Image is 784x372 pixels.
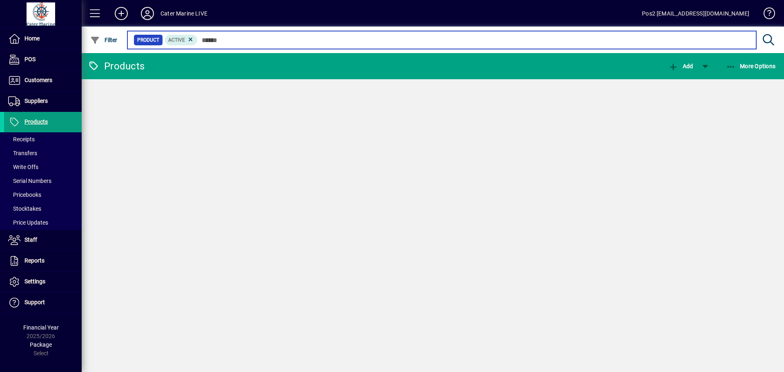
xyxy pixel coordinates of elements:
a: Support [4,292,82,313]
a: Reports [4,251,82,271]
span: Package [30,341,52,348]
a: Price Updates [4,216,82,229]
span: Active [168,37,185,43]
span: Receipts [8,136,35,143]
span: Filter [90,37,118,43]
a: Customers [4,70,82,91]
span: Home [24,35,40,42]
button: Add [108,6,134,21]
button: Profile [134,6,160,21]
span: More Options [726,63,776,69]
span: Products [24,118,48,125]
a: Serial Numbers [4,174,82,188]
span: Customers [24,77,52,83]
span: Settings [24,278,45,285]
button: Add [666,59,695,74]
a: Settings [4,272,82,292]
span: Staff [24,236,37,243]
span: Write Offs [8,164,38,170]
span: Serial Numbers [8,178,51,184]
mat-chip: Activation Status: Active [165,35,198,45]
span: Suppliers [24,98,48,104]
span: Transfers [8,150,37,156]
button: Filter [88,33,120,47]
span: Product [137,36,159,44]
a: Receipts [4,132,82,146]
span: Pricebooks [8,192,41,198]
a: Stocktakes [4,202,82,216]
span: POS [24,56,36,62]
span: Stocktakes [8,205,41,212]
a: Staff [4,230,82,250]
a: Home [4,29,82,49]
span: Reports [24,257,45,264]
a: Pricebooks [4,188,82,202]
span: Add [668,63,693,69]
a: Knowledge Base [757,2,774,28]
button: More Options [724,59,778,74]
a: Suppliers [4,91,82,111]
a: POS [4,49,82,70]
span: Support [24,299,45,305]
div: Products [88,60,145,73]
div: Pos2 [EMAIL_ADDRESS][DOMAIN_NAME] [642,7,749,20]
a: Write Offs [4,160,82,174]
div: Cater Marine LIVE [160,7,207,20]
span: Price Updates [8,219,48,226]
span: Financial Year [23,324,59,331]
a: Transfers [4,146,82,160]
